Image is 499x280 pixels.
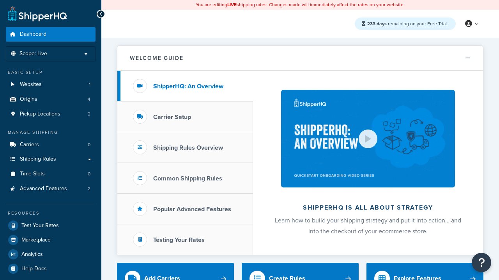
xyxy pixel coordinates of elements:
[88,171,90,177] span: 0
[6,107,96,121] li: Pickup Locations
[6,129,96,136] div: Manage Shipping
[117,46,483,71] button: Welcome Guide
[21,222,59,229] span: Test Your Rates
[472,253,491,272] button: Open Resource Center
[21,266,47,272] span: Help Docs
[20,171,45,177] span: Time Slots
[19,51,47,57] span: Scope: Live
[6,152,96,166] a: Shipping Rules
[6,210,96,217] div: Resources
[153,144,223,151] h3: Shipping Rules Overview
[6,233,96,247] a: Marketplace
[153,175,222,182] h3: Common Shipping Rules
[130,55,184,61] h2: Welcome Guide
[6,167,96,181] li: Time Slots
[6,27,96,42] a: Dashboard
[6,92,96,107] li: Origins
[153,83,223,90] h3: ShipperHQ: An Overview
[6,219,96,233] a: Test Your Rates
[20,142,39,148] span: Carriers
[153,206,231,213] h3: Popular Advanced Features
[6,182,96,196] li: Advanced Features
[367,20,447,27] span: remaining on your Free Trial
[6,92,96,107] a: Origins4
[367,20,387,27] strong: 233 days
[88,111,90,117] span: 2
[274,204,462,211] h2: ShipperHQ is all about strategy
[20,156,56,163] span: Shipping Rules
[6,107,96,121] a: Pickup Locations2
[20,185,67,192] span: Advanced Features
[20,96,37,103] span: Origins
[6,69,96,76] div: Basic Setup
[6,77,96,92] li: Websites
[20,81,42,88] span: Websites
[21,237,51,243] span: Marketplace
[88,96,90,103] span: 4
[6,247,96,261] a: Analytics
[20,111,60,117] span: Pickup Locations
[88,185,90,192] span: 2
[275,216,461,236] span: Learn how to build your shipping strategy and put it into action… and into the checkout of your e...
[281,90,455,187] img: ShipperHQ is all about strategy
[6,77,96,92] a: Websites1
[6,138,96,152] li: Carriers
[88,142,90,148] span: 0
[20,31,46,38] span: Dashboard
[6,167,96,181] a: Time Slots0
[227,1,237,8] b: LIVE
[6,262,96,276] a: Help Docs
[6,138,96,152] a: Carriers0
[153,236,205,243] h3: Testing Your Rates
[21,251,43,258] span: Analytics
[89,81,90,88] span: 1
[6,182,96,196] a: Advanced Features2
[153,114,191,121] h3: Carrier Setup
